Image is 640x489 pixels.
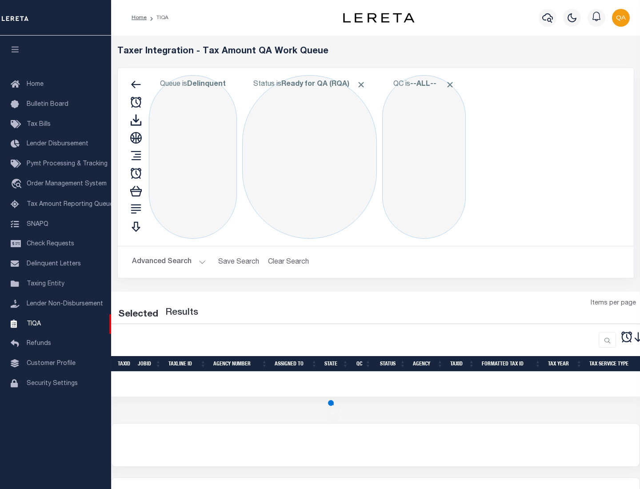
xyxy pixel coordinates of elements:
th: QC [352,356,375,372]
span: Check Requests [27,241,74,247]
img: logo-dark.svg [343,13,414,23]
button: Save Search [213,253,264,271]
button: Clear Search [264,253,313,271]
button: Advanced Search [132,253,206,271]
span: TIQA [27,321,41,327]
th: Assigned To [271,356,321,372]
b: Ready for QA (RQA) [281,81,366,88]
b: --ALL-- [410,81,436,88]
a: Home [132,15,147,20]
span: Items per page [591,299,636,309]
span: Home [27,81,44,88]
th: Agency Number [210,356,271,372]
div: Selected [118,308,158,322]
span: Lender Disbursement [27,141,88,147]
span: Click to Remove [445,80,455,89]
span: Delinquent Letters [27,261,81,267]
b: Delinquent [187,81,226,88]
h5: Taxer Integration - Tax Amount QA Work Queue [117,46,634,57]
th: TaxLine ID [165,356,210,372]
th: State [321,356,352,372]
li: TIQA [147,14,168,22]
th: Formatted Tax ID [478,356,544,372]
span: Order Management System [27,181,107,187]
th: Tax Year [544,356,586,372]
div: Click to Edit [149,75,237,239]
span: Tax Amount Reporting Queue [27,201,113,208]
th: JobID [134,356,165,372]
span: Customer Profile [27,361,76,367]
span: SNAPQ [27,221,48,227]
label: Results [165,306,198,320]
th: TaxID [114,356,134,372]
i: travel_explore [11,179,25,190]
span: Tax Bills [27,121,51,128]
span: Refunds [27,341,51,347]
span: Pymt Processing & Tracking [27,161,108,167]
div: Click to Edit [242,75,377,239]
th: TaxID [447,356,478,372]
span: Security Settings [27,381,78,387]
div: Click to Edit [382,75,466,239]
span: Bulletin Board [27,101,68,108]
span: Click to Remove [356,80,366,89]
img: svg+xml;base64,PHN2ZyB4bWxucz0iaHR0cDovL3d3dy53My5vcmcvMjAwMC9zdmciIHBvaW50ZXItZXZlbnRzPSJub25lIi... [612,9,630,27]
th: Status [375,356,409,372]
span: Lender Non-Disbursement [27,301,103,307]
span: Taxing Entity [27,281,64,287]
th: Agency [409,356,447,372]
